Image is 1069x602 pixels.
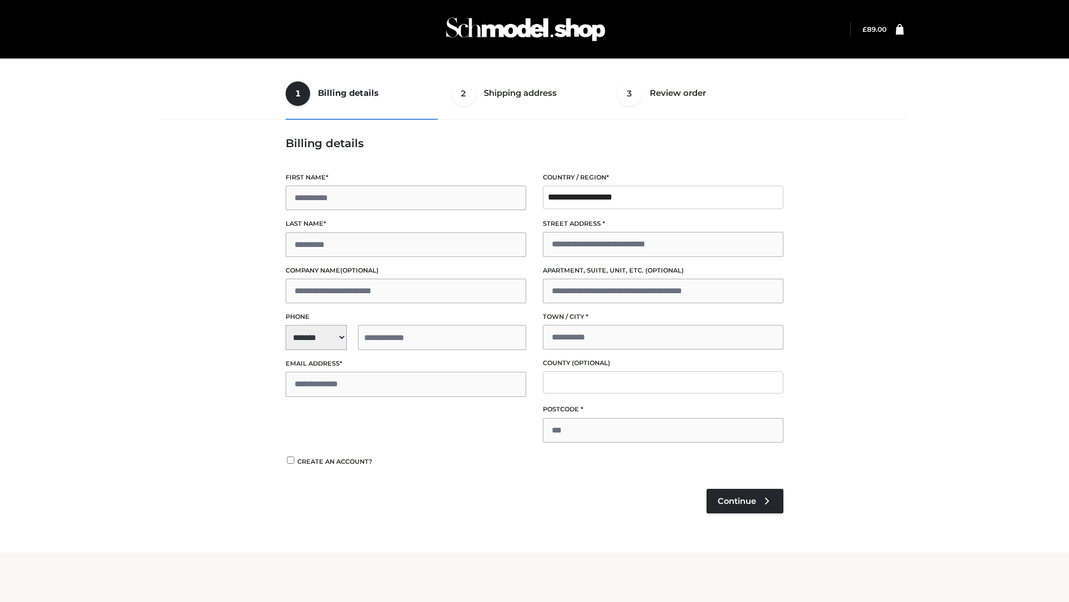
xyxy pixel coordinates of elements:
[543,404,783,415] label: Postcode
[286,312,526,322] label: Phone
[862,25,867,33] span: £
[286,358,526,369] label: Email address
[340,266,379,274] span: (optional)
[286,219,526,229] label: Last name
[645,266,684,274] span: (optional)
[543,312,783,322] label: Town / City
[572,359,610,367] span: (optional)
[442,7,609,51] img: Schmodel Admin 964
[862,25,886,33] bdi: 89.00
[543,219,783,229] label: Street address
[707,489,783,513] a: Continue
[286,172,526,183] label: First name
[297,458,372,465] span: Create an account?
[862,25,886,33] a: £89.00
[286,137,783,150] h3: Billing details
[286,457,296,464] input: Create an account?
[718,496,756,506] span: Continue
[286,265,526,276] label: Company name
[543,265,783,276] label: Apartment, suite, unit, etc.
[543,358,783,368] label: County
[543,172,783,183] label: Country / Region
